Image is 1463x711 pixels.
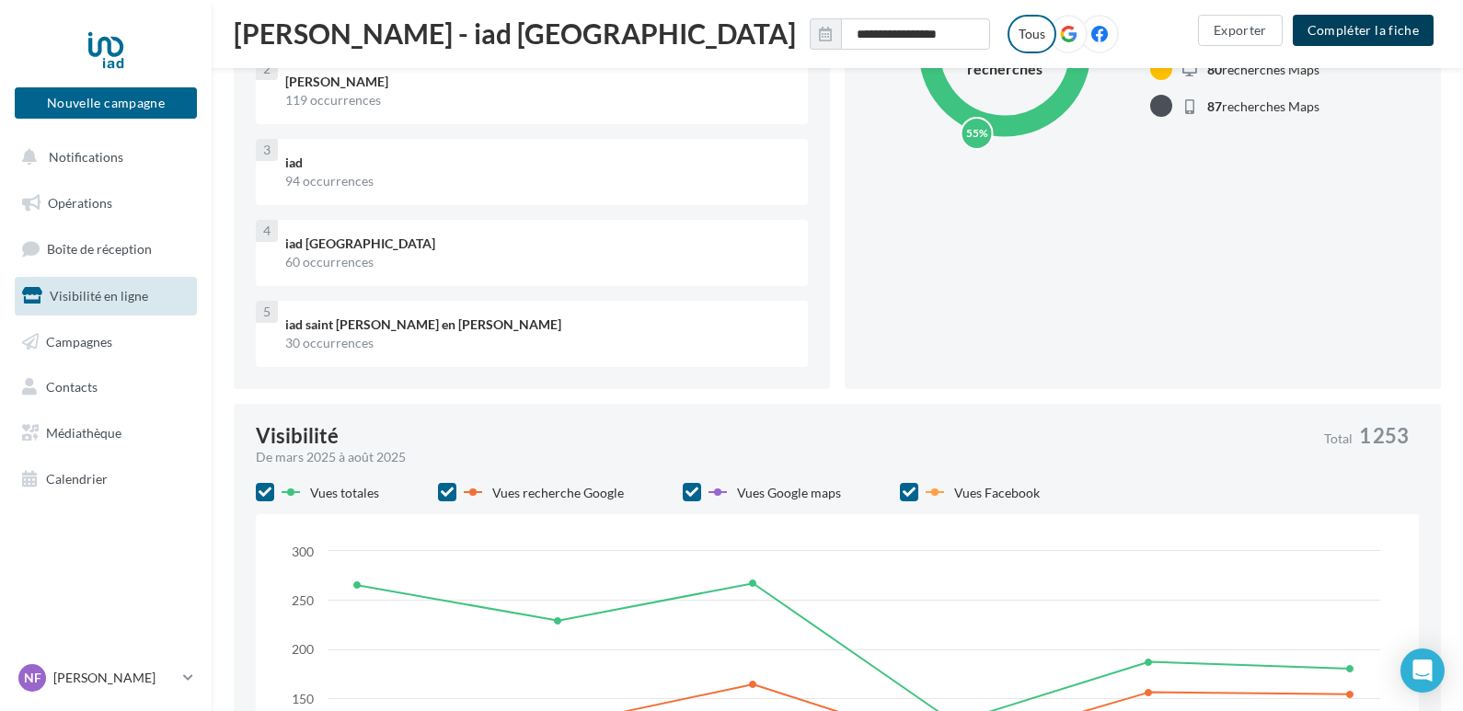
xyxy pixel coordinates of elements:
[1207,98,1222,114] span: 87
[285,91,793,109] div: 119 occurrences
[285,172,793,190] div: 94 occurrences
[1359,426,1409,446] span: 1 253
[11,277,201,315] a: Visibilité en ligne
[285,154,793,172] div: iad
[1207,98,1319,114] span: recherches Maps
[285,315,793,334] div: iad saint [PERSON_NAME] en [PERSON_NAME]
[1008,15,1056,53] label: Tous
[1207,62,1222,77] span: 80
[24,669,41,687] span: NF
[292,641,314,657] text: 200
[53,669,176,687] p: [PERSON_NAME]
[46,333,112,349] span: Campagnes
[256,426,339,446] div: Visibilité
[954,485,1040,500] span: Vues Facebook
[256,448,1309,466] div: De mars 2025 à août 2025
[11,414,201,453] a: Médiathèque
[48,195,112,211] span: Opérations
[15,660,197,695] a: NF [PERSON_NAME]
[11,368,201,407] a: Contacts
[292,592,314,608] text: 250
[11,323,201,361] a: Campagnes
[285,235,793,253] div: iad [GEOGRAPHIC_DATA]
[292,691,314,706] text: 150
[310,485,379,500] span: Vues totales
[11,184,201,223] a: Opérations
[1324,432,1353,445] span: Total
[1293,15,1434,46] button: Compléter la fiche
[492,485,624,500] span: Vues recherche Google
[50,288,148,304] span: Visibilité en ligne
[234,19,796,47] span: [PERSON_NAME] - iad [GEOGRAPHIC_DATA]
[46,471,108,487] span: Calendrier
[737,485,841,500] span: Vues Google maps
[49,149,123,165] span: Notifications
[256,139,278,161] div: 3
[285,334,793,352] div: 30 occurrences
[47,241,152,257] span: Boîte de réception
[256,220,278,242] div: 4
[256,301,278,323] div: 5
[11,229,201,269] a: Boîte de réception
[11,138,193,177] button: Notifications
[15,87,197,119] button: Nouvelle campagne
[1207,62,1319,77] span: recherches Maps
[285,253,793,271] div: 60 occurrences
[1285,21,1441,37] a: Compléter la fiche
[256,58,278,80] div: 2
[11,460,201,499] a: Calendrier
[285,73,793,91] div: [PERSON_NAME]
[1400,648,1445,693] div: Open Intercom Messenger
[1198,15,1283,46] button: Exporter
[292,544,314,559] text: 300
[46,425,121,441] span: Médiathèque
[46,379,98,395] span: Contacts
